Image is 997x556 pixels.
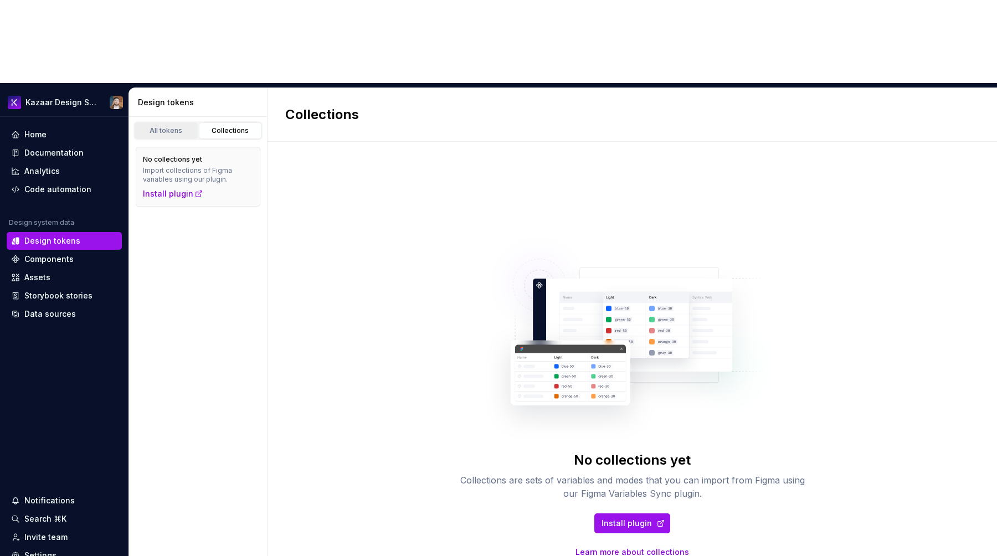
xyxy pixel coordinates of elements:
[7,181,122,198] a: Code automation
[24,166,60,177] div: Analytics
[7,528,122,546] a: Invite team
[24,532,68,543] div: Invite team
[24,308,76,320] div: Data sources
[138,126,194,135] div: All tokens
[24,184,91,195] div: Code automation
[143,155,202,164] div: No collections yet
[285,106,359,123] h2: Collections
[7,126,122,143] a: Home
[8,96,21,109] img: 430d0a0e-ca13-4282-b224-6b37fab85464.png
[7,287,122,305] a: Storybook stories
[7,305,122,323] a: Data sources
[574,451,691,469] div: No collections yet
[9,218,74,227] div: Design system data
[24,254,74,265] div: Components
[7,492,122,509] button: Notifications
[7,232,122,250] a: Design tokens
[24,495,75,506] div: Notifications
[24,129,47,140] div: Home
[7,250,122,268] a: Components
[138,97,263,108] div: Design tokens
[110,96,123,109] img: Frederic
[2,90,126,114] button: Kazaar Design SystemFrederic
[7,144,122,162] a: Documentation
[143,188,203,199] a: Install plugin
[7,269,122,286] a: Assets
[24,513,66,524] div: Search ⌘K
[24,290,92,301] div: Storybook stories
[24,272,50,283] div: Assets
[25,97,96,108] div: Kazaar Design System
[143,166,253,184] div: Import collections of Figma variables using our plugin.
[7,162,122,180] a: Analytics
[203,126,258,135] div: Collections
[7,510,122,528] button: Search ⌘K
[455,473,810,500] div: Collections are sets of variables and modes that you can import from Figma using our Figma Variab...
[24,235,80,246] div: Design tokens
[602,518,652,529] span: Install plugin
[594,513,670,533] a: Install plugin
[24,147,84,158] div: Documentation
